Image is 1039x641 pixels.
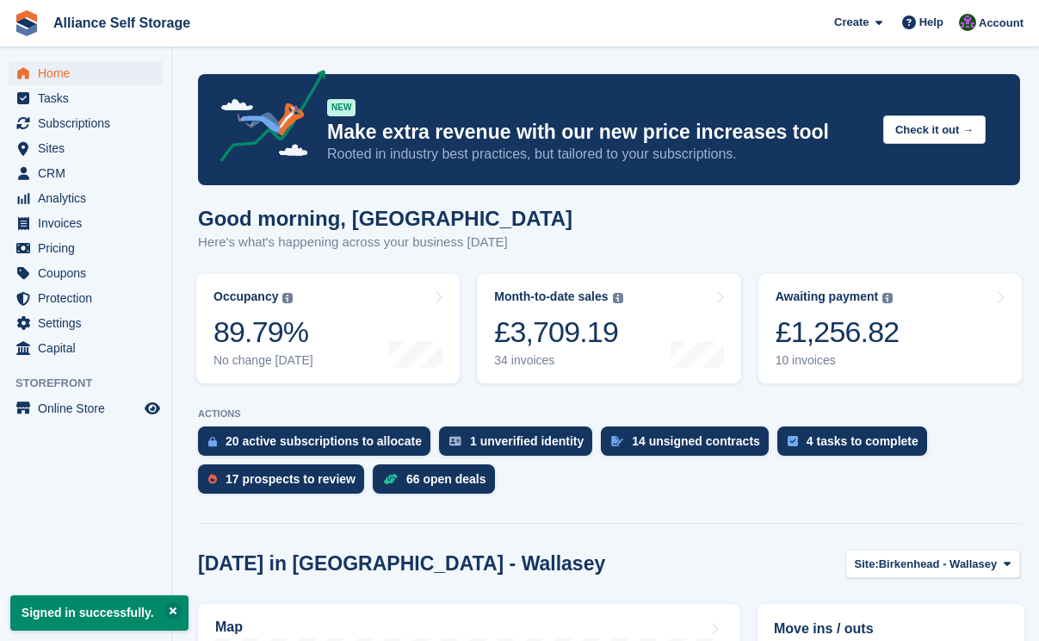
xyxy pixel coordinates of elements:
a: menu [9,261,163,285]
a: 1 unverified identity [439,426,601,464]
h2: Map [215,619,243,635]
span: Coupons [38,261,141,285]
a: menu [9,136,163,160]
a: menu [9,311,163,335]
img: stora-icon-8386f47178a22dfd0bd8f6a31ec36ba5ce8667c1dd55bd0f319d3a0aa187defe.svg [14,10,40,36]
img: prospect-51fa495bee0391a8d652442698ab0144808aea92771e9ea1ae160a38d050c398.svg [208,474,217,484]
span: Analytics [38,186,141,210]
a: menu [9,186,163,210]
div: 14 unsigned contracts [632,434,760,448]
img: verify_identity-adf6edd0f0f0b5bbfe63781bf79b02c33cf7c696d77639b501bdc392416b5a36.svg [449,436,461,446]
span: Birkenhead - Wallasey [879,556,998,573]
span: Online Store [38,396,141,420]
span: Capital [38,336,141,360]
h2: Move ins / outs [774,619,1008,639]
a: menu [9,286,163,310]
a: 66 open deals [373,464,504,502]
span: Settings [38,311,141,335]
h2: [DATE] in [GEOGRAPHIC_DATA] - Wallasey [198,552,605,576]
span: Protection [38,286,141,310]
button: Check it out → [883,115,986,144]
span: CRM [38,161,141,185]
img: task-75834270c22a3079a89374b754ae025e5fb1db73e45f91037f5363f120a921f8.svg [788,436,798,446]
div: 20 active subscriptions to allocate [226,434,422,448]
div: 34 invoices [494,353,622,368]
a: menu [9,336,163,360]
div: 66 open deals [406,472,486,486]
a: menu [9,236,163,260]
img: Romilly Norton [959,14,976,31]
img: deal-1b604bf984904fb50ccaf53a9ad4b4a5d6e5aea283cecdc64d6e3604feb123c2.svg [383,473,398,485]
div: £1,256.82 [776,314,900,350]
img: active_subscription_to_allocate_icon-d502201f5373d7db506a760aba3b589e785aa758c864c3986d89f69b8ff3... [208,436,217,447]
a: Occupancy 89.79% No change [DATE] [196,274,460,383]
a: menu [9,161,163,185]
div: 89.79% [213,314,313,350]
a: 4 tasks to complete [777,426,936,464]
div: 17 prospects to review [226,472,356,486]
span: Create [834,14,869,31]
a: 14 unsigned contracts [601,426,777,464]
span: Storefront [15,375,171,392]
div: NEW [327,99,356,116]
p: Signed in successfully. [10,595,189,631]
p: Here's what's happening across your business [DATE] [198,233,572,252]
img: icon-info-grey-7440780725fd019a000dd9b08b2336e03edf1995a4989e88bcd33f0948082b44.svg [282,293,293,303]
div: 10 invoices [776,353,900,368]
div: No change [DATE] [213,353,313,368]
a: Month-to-date sales £3,709.19 34 invoices [477,274,740,383]
a: menu [9,211,163,235]
p: ACTIONS [198,408,1020,420]
span: Site: [855,556,879,573]
span: Invoices [38,211,141,235]
a: Preview store [142,398,163,419]
span: Sites [38,136,141,160]
div: Awaiting payment [776,289,879,304]
span: Tasks [38,86,141,110]
a: menu [9,61,163,85]
a: menu [9,396,163,420]
img: price-adjustments-announcement-icon-8257ccfd72463d97f412b2fc003d46551f7dbcb40ab6d574587a9cd5c0d94... [206,70,326,168]
img: icon-info-grey-7440780725fd019a000dd9b08b2336e03edf1995a4989e88bcd33f0948082b44.svg [882,293,893,303]
p: Make extra revenue with our new price increases tool [327,120,869,145]
a: 17 prospects to review [198,464,373,502]
span: Pricing [38,236,141,260]
span: Subscriptions [38,111,141,135]
div: 1 unverified identity [470,434,584,448]
span: Help [919,14,943,31]
div: Occupancy [213,289,278,304]
a: Awaiting payment £1,256.82 10 invoices [758,274,1022,383]
a: menu [9,86,163,110]
img: icon-info-grey-7440780725fd019a000dd9b08b2336e03edf1995a4989e88bcd33f0948082b44.svg [613,293,623,303]
a: Alliance Self Storage [46,9,197,37]
span: Home [38,61,141,85]
img: contract_signature_icon-13c848040528278c33f63329250d36e43548de30e8caae1d1a13099fd9432cc5.svg [611,436,623,446]
p: Rooted in industry best practices, but tailored to your subscriptions. [327,145,869,164]
a: 20 active subscriptions to allocate [198,426,439,464]
span: Account [979,15,1024,32]
a: menu [9,111,163,135]
button: Site: Birkenhead - Wallasey [845,550,1020,578]
h1: Good morning, [GEOGRAPHIC_DATA] [198,207,572,230]
div: £3,709.19 [494,314,622,350]
div: Month-to-date sales [494,289,608,304]
div: 4 tasks to complete [807,434,918,448]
